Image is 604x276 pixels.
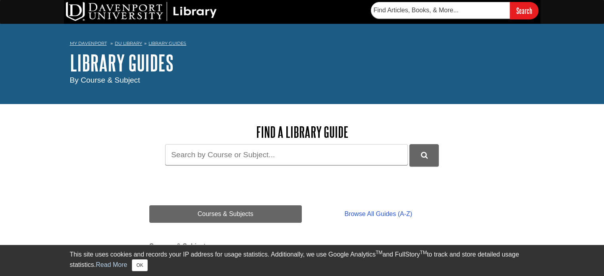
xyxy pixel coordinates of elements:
[149,205,302,223] a: Courses & Subjects
[70,40,107,47] a: My Davenport
[409,144,439,166] button: DU Library Guides Search
[149,124,455,140] h2: Find a Library Guide
[371,2,510,19] input: Find Articles, Books, & More...
[70,250,535,271] div: This site uses cookies and records your IP address for usage statistics. Additionally, we use Goo...
[421,152,428,159] i: Search Library Guides
[165,144,408,165] input: Search by Course or Subject...
[96,261,127,268] a: Read More
[66,2,217,21] img: DU Library
[149,243,455,252] h2: Courses & Subjects
[510,2,538,19] input: Search
[115,41,142,46] a: DU Library
[70,75,535,86] div: By Course & Subject
[70,38,535,51] nav: breadcrumb
[149,41,186,46] a: Library Guides
[302,205,455,223] a: Browse All Guides (A-Z)
[376,250,382,255] sup: TM
[132,259,147,271] button: Close
[420,250,427,255] sup: TM
[70,51,535,75] h1: Library Guides
[371,2,538,19] form: Searches DU Library's articles, books, and more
